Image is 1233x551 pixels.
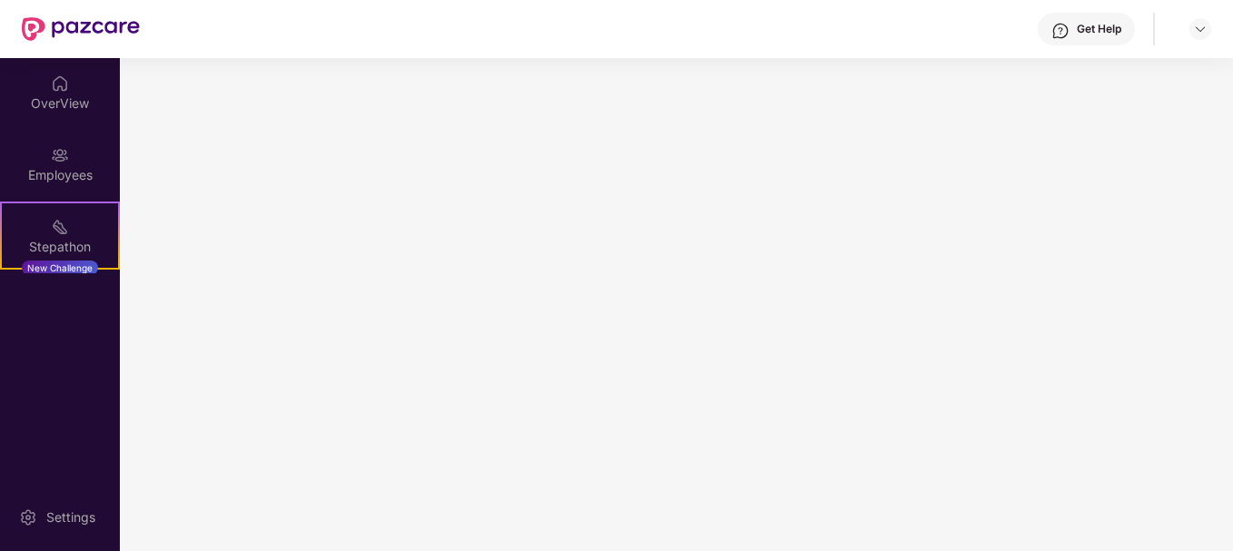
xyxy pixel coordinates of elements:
[51,146,69,164] img: svg+xml;base64,PHN2ZyBpZD0iRW1wbG95ZWVzIiB4bWxucz0iaHR0cDovL3d3dy53My5vcmcvMjAwMC9zdmciIHdpZHRoPS...
[22,261,98,275] div: New Challenge
[1051,22,1070,40] img: svg+xml;base64,PHN2ZyBpZD0iSGVscC0zMngzMiIgeG1sbnM9Imh0dHA6Ly93d3cudzMub3JnLzIwMDAvc3ZnIiB3aWR0aD...
[19,508,37,526] img: svg+xml;base64,PHN2ZyBpZD0iU2V0dGluZy0yMHgyMCIgeG1sbnM9Imh0dHA6Ly93d3cudzMub3JnLzIwMDAvc3ZnIiB3aW...
[51,218,69,236] img: svg+xml;base64,PHN2ZyB4bWxucz0iaHR0cDovL3d3dy53My5vcmcvMjAwMC9zdmciIHdpZHRoPSIyMSIgaGVpZ2h0PSIyMC...
[41,508,101,526] div: Settings
[51,74,69,93] img: svg+xml;base64,PHN2ZyBpZD0iSG9tZSIgeG1sbnM9Imh0dHA6Ly93d3cudzMub3JnLzIwMDAvc3ZnIiB3aWR0aD0iMjAiIG...
[22,17,140,41] img: New Pazcare Logo
[1077,22,1121,36] div: Get Help
[2,238,118,256] div: Stepathon
[1193,22,1208,36] img: svg+xml;base64,PHN2ZyBpZD0iRHJvcGRvd24tMzJ4MzIiIHhtbG5zPSJodHRwOi8vd3d3LnczLm9yZy8yMDAwL3N2ZyIgd2...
